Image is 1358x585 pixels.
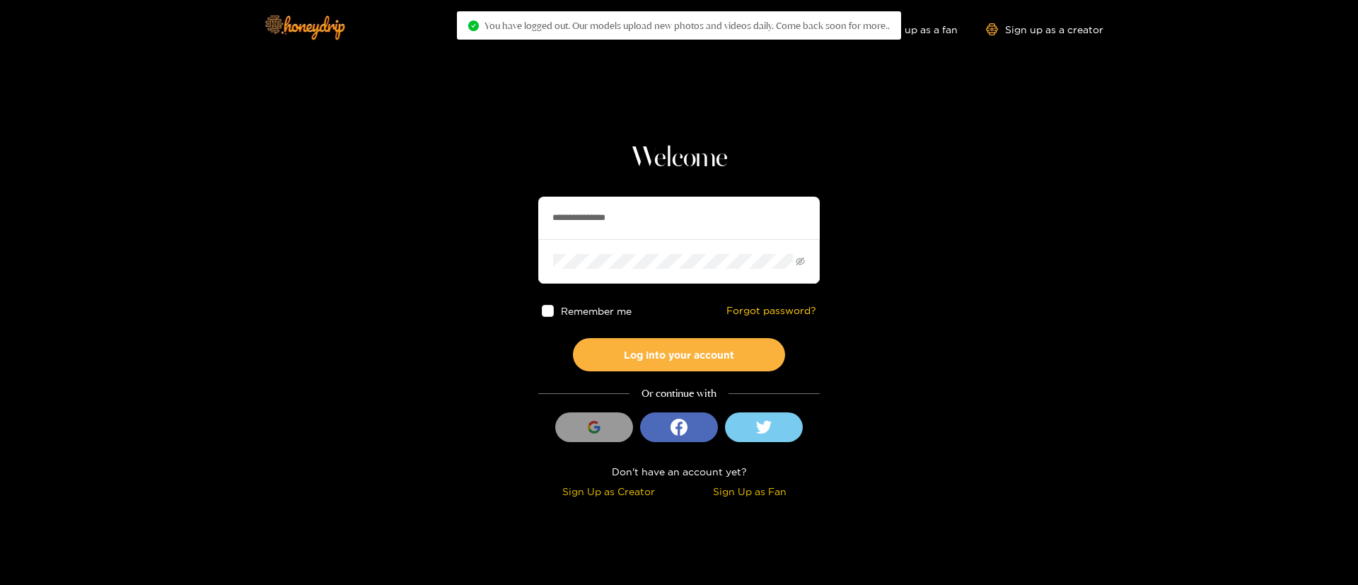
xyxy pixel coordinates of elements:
h1: Welcome [538,141,820,175]
span: You have logged out. Our models upload new photos and videos daily. Come back soon for more.. [484,20,890,31]
span: Remember me [561,306,632,316]
div: Or continue with [538,386,820,402]
a: Sign up as a creator [986,23,1103,35]
span: eye-invisible [796,257,805,266]
a: Sign up as a fan [861,23,958,35]
a: Forgot password? [726,305,816,317]
div: Sign Up as Fan [683,483,816,499]
button: Log into your account [573,338,785,371]
span: check-circle [468,21,479,31]
div: Don't have an account yet? [538,463,820,480]
div: Sign Up as Creator [542,483,675,499]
